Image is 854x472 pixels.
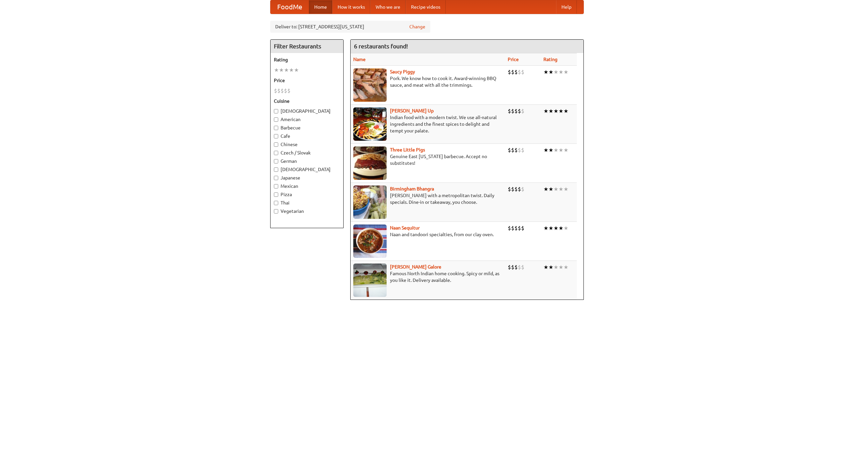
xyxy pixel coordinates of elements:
[390,147,425,152] a: Three Little Pigs
[514,185,518,193] li: $
[558,264,563,271] li: ★
[521,146,524,154] li: $
[274,191,340,198] label: Pizza
[274,98,340,104] h5: Cuisine
[274,87,277,94] li: $
[558,107,563,115] li: ★
[332,0,370,14] a: How it works
[270,21,430,33] div: Deliver to: [STREET_ADDRESS][US_STATE]
[353,107,387,141] img: curryup.jpg
[274,209,278,213] input: Vegetarian
[558,224,563,232] li: ★
[511,68,514,76] li: $
[274,126,278,130] input: Barbecue
[543,107,548,115] li: ★
[279,66,284,74] li: ★
[548,107,553,115] li: ★
[294,66,299,74] li: ★
[548,264,553,271] li: ★
[274,183,340,189] label: Mexican
[514,146,518,154] li: $
[563,224,568,232] li: ★
[271,40,343,53] h4: Filter Restaurants
[563,68,568,76] li: ★
[553,264,558,271] li: ★
[521,224,524,232] li: $
[274,66,279,74] li: ★
[274,151,278,155] input: Czech / Slovak
[274,167,278,172] input: [DEMOGRAPHIC_DATA]
[518,68,521,76] li: $
[563,107,568,115] li: ★
[548,224,553,232] li: ★
[553,185,558,193] li: ★
[289,66,294,74] li: ★
[548,185,553,193] li: ★
[514,264,518,271] li: $
[553,68,558,76] li: ★
[274,159,278,163] input: German
[521,264,524,271] li: $
[274,109,278,113] input: [DEMOGRAPHIC_DATA]
[518,146,521,154] li: $
[274,176,278,180] input: Japanese
[508,107,511,115] li: $
[271,0,309,14] a: FoodMe
[309,0,332,14] a: Home
[390,186,434,191] a: Birmingham Bhangra
[511,264,514,271] li: $
[353,146,387,180] img: littlepigs.jpg
[558,68,563,76] li: ★
[508,264,511,271] li: $
[353,153,502,166] p: Genuine East [US_STATE] barbecue. Accept no substitutes!
[353,231,502,238] p: Naan and tandoori specialties, from our clay oven.
[543,146,548,154] li: ★
[511,146,514,154] li: $
[353,68,387,102] img: saucy.jpg
[390,69,415,74] a: Saucy Piggy
[274,77,340,84] h5: Price
[287,87,291,94] li: $
[390,108,434,113] b: [PERSON_NAME] Up
[511,185,514,193] li: $
[274,184,278,188] input: Mexican
[558,185,563,193] li: ★
[274,134,278,138] input: Cafe
[274,141,340,148] label: Chinese
[277,87,281,94] li: $
[518,264,521,271] li: $
[274,199,340,206] label: Thai
[521,68,524,76] li: $
[390,225,420,230] a: Naan Sequitur
[370,0,406,14] a: Who we are
[508,146,511,154] li: $
[553,146,558,154] li: ★
[353,270,502,284] p: Famous North Indian home cooking. Spicy or mild, as you like it. Delivery available.
[390,264,441,270] a: [PERSON_NAME] Galore
[353,224,387,258] img: naansequitur.jpg
[514,107,518,115] li: $
[543,68,548,76] li: ★
[553,107,558,115] li: ★
[274,192,278,197] input: Pizza
[563,264,568,271] li: ★
[563,185,568,193] li: ★
[548,68,553,76] li: ★
[353,185,387,219] img: bhangra.jpg
[543,57,557,62] a: Rating
[508,57,519,62] a: Price
[274,142,278,147] input: Chinese
[274,108,340,114] label: [DEMOGRAPHIC_DATA]
[284,66,289,74] li: ★
[274,56,340,63] h5: Rating
[274,158,340,164] label: German
[543,224,548,232] li: ★
[274,149,340,156] label: Czech / Slovak
[556,0,577,14] a: Help
[521,185,524,193] li: $
[353,264,387,297] img: currygalore.jpg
